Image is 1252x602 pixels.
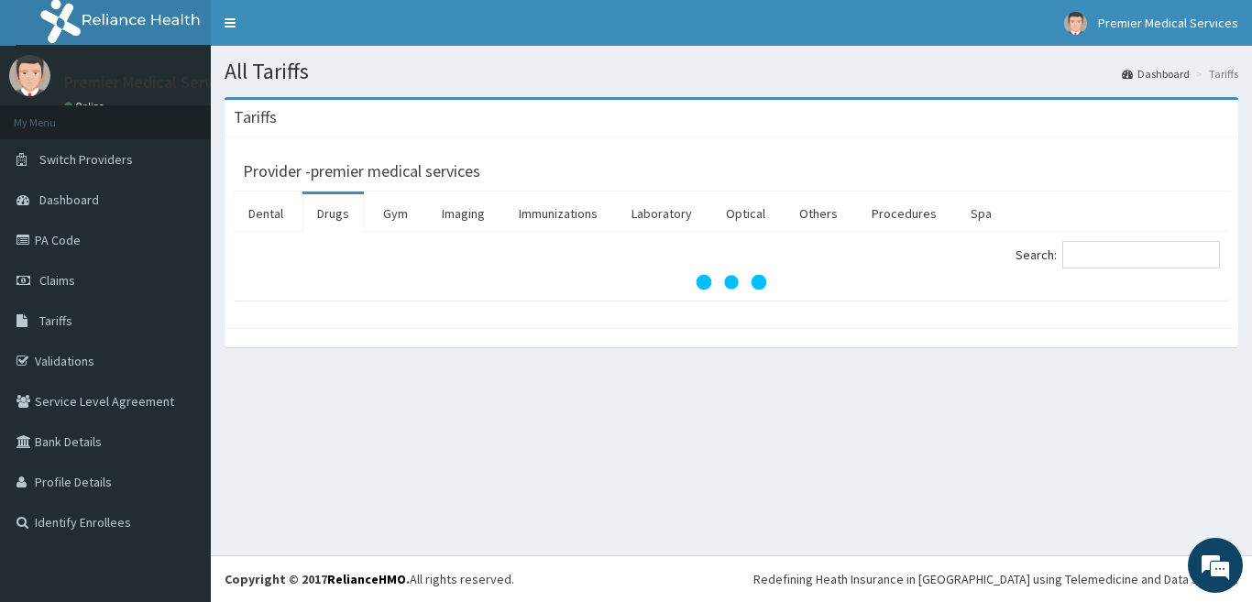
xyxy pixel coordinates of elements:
span: Tariffs [39,312,72,329]
h1: All Tariffs [225,60,1238,83]
footer: All rights reserved. [211,555,1252,602]
input: Search: [1062,241,1220,268]
span: Dashboard [39,192,99,208]
h3: Tariffs [234,109,277,126]
img: d_794563401_company_1708531726252_794563401 [34,92,74,137]
label: Search: [1016,241,1220,268]
a: Procedures [857,194,951,233]
span: Claims [39,272,75,289]
span: Premier Medical Services [1098,15,1238,31]
h3: Provider - premier medical services [243,163,480,180]
img: User Image [9,55,50,96]
img: User Image [1064,12,1087,35]
textarea: Type your message and hit 'Enter' [9,404,349,468]
div: Chat with us now [95,103,308,126]
a: Gym [368,194,423,233]
a: Laboratory [617,194,707,233]
a: Dental [234,194,298,233]
a: RelianceHMO [327,571,406,587]
a: Spa [956,194,1006,233]
span: Switch Providers [39,151,133,168]
a: Others [785,194,852,233]
a: Drugs [302,194,364,233]
strong: Copyright © 2017 . [225,571,410,587]
svg: audio-loading [695,246,768,319]
a: Immunizations [504,194,612,233]
span: We're online! [106,182,253,367]
p: Premier Medical Services [64,74,241,91]
div: Redefining Heath Insurance in [GEOGRAPHIC_DATA] using Telemedicine and Data Science! [753,570,1238,588]
a: Optical [711,194,780,233]
a: Online [64,100,108,113]
div: Minimize live chat window [301,9,345,53]
li: Tariffs [1192,66,1238,82]
a: Dashboard [1122,66,1190,82]
a: Imaging [427,194,500,233]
